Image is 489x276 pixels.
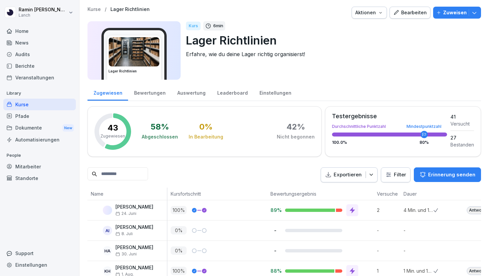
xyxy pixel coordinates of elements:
p: Dauer [404,190,430,197]
p: 100 % [171,267,187,275]
div: 80 % [419,140,429,144]
a: Einstellungen [3,259,76,271]
div: Testergebnisse [332,113,447,119]
a: Auswertung [171,84,211,101]
button: Aktionen [352,7,387,19]
p: Versuche [377,190,397,197]
p: - [377,247,400,254]
p: Zuweisen [443,9,467,16]
div: Mindestpunktzahl [407,125,441,129]
div: Durchschnittliche Punktzahl [332,125,447,129]
p: 2 [377,207,400,214]
div: Kurs [186,22,201,30]
div: Versucht [450,120,474,127]
div: 41 [450,113,474,120]
p: 89% [270,207,280,213]
a: Pfade [3,110,76,122]
img: g9g0z14z6r0gwnvoxvhir8sm.png [109,37,159,66]
p: 88% [270,268,280,274]
div: Bestanden [450,141,474,148]
button: Erinnerung senden [414,167,481,182]
p: 6 min [213,23,223,29]
div: Abgeschlossen [142,134,178,140]
span: 30. Juni [115,252,137,256]
p: 1 [377,267,400,274]
p: - [270,227,280,233]
a: Veranstaltungen [3,72,76,83]
div: HA [103,246,112,255]
span: 8. Juli [115,231,133,236]
p: Lager Richtlinien [186,32,476,49]
a: News [3,37,76,48]
a: Home [3,25,76,37]
a: DokumenteNew [3,122,76,134]
div: In Bearbeitung [189,134,223,140]
span: 24. Juni [115,211,136,216]
p: Name [91,190,164,197]
p: 100 % [171,206,187,214]
p: Lanch [19,13,67,18]
a: Lager Richtlinien [110,7,150,12]
p: - [404,227,433,234]
p: Zugewiesen [100,133,125,139]
a: Standorte [3,172,76,184]
div: Dokumente [3,122,76,134]
p: People [3,150,76,161]
button: Filter [381,168,410,182]
p: Bewertungsergebnis [270,190,370,197]
p: [PERSON_NAME] [115,245,153,250]
div: Nicht begonnen [277,134,315,140]
p: 1 Min. und 10 Sek. [404,267,433,274]
a: Bewertungen [128,84,171,101]
a: Automatisierungen [3,134,76,145]
a: Zugewiesen [87,84,128,101]
a: Mitarbeiter [3,161,76,172]
button: Bearbeiten [390,7,430,19]
button: Zuweisen [433,7,481,19]
div: Filter [385,171,406,178]
p: Ramin [PERSON_NAME] [19,7,67,13]
button: Exportieren [321,167,378,182]
a: Audits [3,48,76,60]
a: Leaderboard [211,84,253,101]
p: - [404,247,433,254]
div: 0 % [199,123,213,131]
p: Exportieren [334,171,362,179]
p: - [270,247,280,254]
a: Berichte [3,60,76,72]
div: Support [3,247,76,259]
p: Erinnerung senden [428,171,475,178]
div: Kurse [3,99,76,110]
a: Kurse [87,7,101,12]
p: Library [3,88,76,99]
p: - [377,227,400,234]
div: 27 [450,134,474,141]
div: 58 % [151,123,169,131]
p: [PERSON_NAME] [115,225,153,230]
p: 0 % [171,226,187,234]
div: Bearbeiten [393,9,427,16]
p: Kursfortschritt [171,190,264,197]
div: AI [103,226,112,235]
p: [PERSON_NAME] [115,265,153,271]
a: Einstellungen [253,84,297,101]
p: Erfahre, wie du deine Lager richtig organisierst! [186,50,476,58]
div: New [63,124,74,132]
div: Aktionen [355,9,383,16]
